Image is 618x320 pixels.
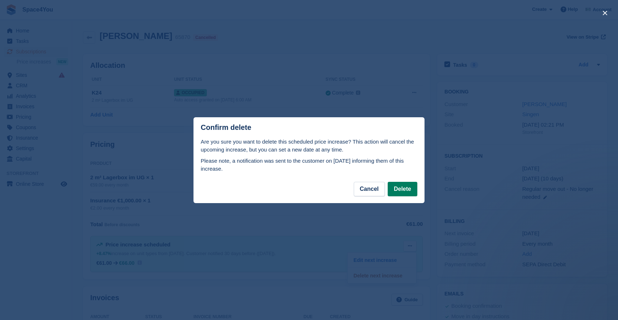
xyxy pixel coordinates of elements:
button: Delete [388,182,417,196]
p: Please note, a notification was sent to the customer on [DATE] informing them of this increase. [201,157,417,173]
p: Are you sure you want to delete this scheduled price increase? This action will cancel the upcomi... [201,138,417,154]
button: close [599,7,611,19]
div: Confirm delete [201,123,417,132]
button: Cancel [354,182,385,196]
